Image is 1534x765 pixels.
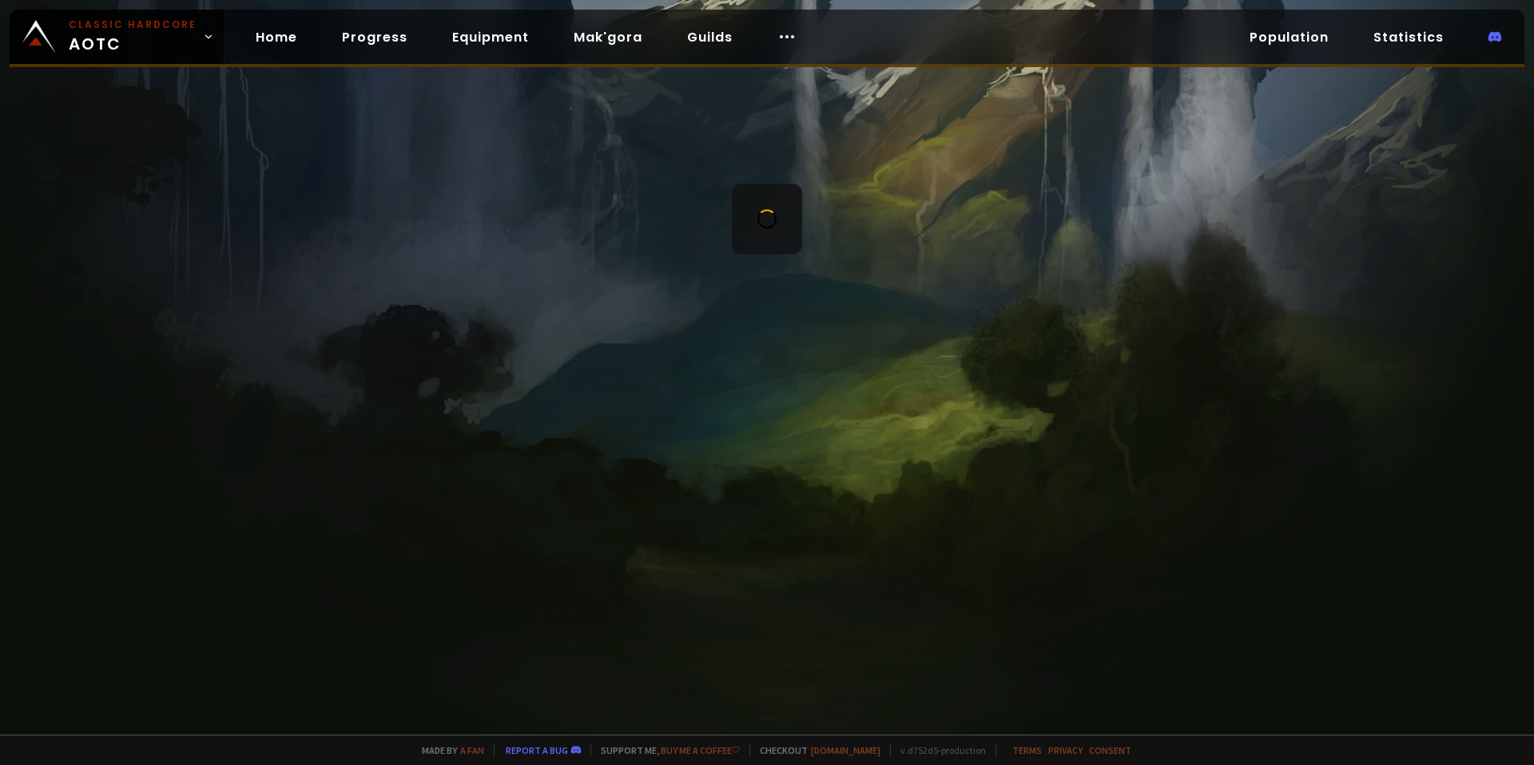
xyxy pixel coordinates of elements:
a: Statistics [1361,21,1457,54]
small: Classic Hardcore [69,18,197,32]
a: Privacy [1048,744,1083,756]
span: Checkout [749,744,880,756]
a: Terms [1012,744,1042,756]
span: Support me, [590,744,740,756]
a: Buy me a coffee [661,744,740,756]
a: Classic HardcoreAOTC [10,10,224,64]
span: Made by [412,744,484,756]
a: Guilds [674,21,745,54]
a: Report a bug [506,744,568,756]
span: AOTC [69,18,197,56]
span: v. d752d5 - production [890,744,986,756]
a: Equipment [439,21,542,54]
a: [DOMAIN_NAME] [811,744,880,756]
a: Population [1237,21,1341,54]
a: Consent [1089,744,1131,756]
a: a fan [460,744,484,756]
a: Progress [329,21,420,54]
a: Home [243,21,310,54]
a: Mak'gora [561,21,655,54]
